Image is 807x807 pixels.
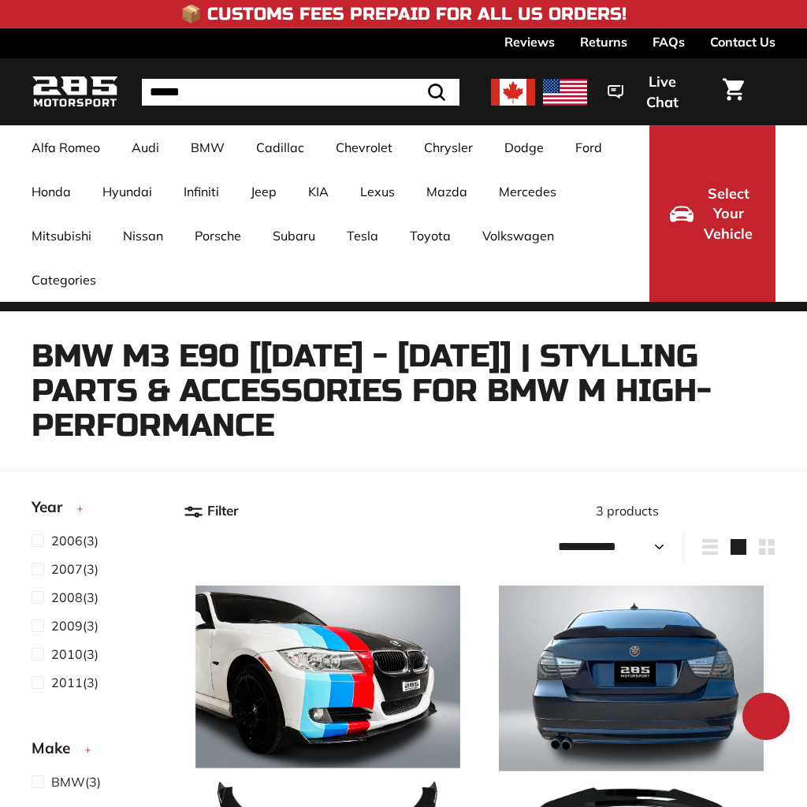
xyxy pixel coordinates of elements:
[16,169,87,214] a: Honda
[710,28,775,55] a: Contact Us
[51,618,83,634] span: 2009
[489,125,560,169] a: Dodge
[51,646,83,662] span: 2010
[107,214,179,258] a: Nissan
[587,62,713,121] button: Live Chat
[344,169,411,214] a: Lexus
[142,79,459,106] input: Search
[51,616,99,635] span: (3)
[257,214,331,258] a: Subaru
[713,65,753,118] a: Cart
[504,28,555,55] a: Reviews
[738,693,794,744] inbox-online-store-chat: Shopify online store chat
[51,675,83,690] span: 2011
[483,169,572,214] a: Mercedes
[467,214,570,258] a: Volkswagen
[180,5,627,24] h4: 📦 Customs Fees Prepaid for All US Orders!
[701,184,755,244] span: Select Your Vehicle
[184,491,239,531] button: Filter
[411,169,483,214] a: Mazda
[179,214,257,258] a: Porsche
[51,588,99,607] span: (3)
[51,673,99,692] span: (3)
[32,491,158,530] button: Year
[32,73,118,110] img: Logo_285_Motorsport_areodynamics_components
[320,125,408,169] a: Chevrolet
[631,72,693,112] span: Live Chat
[649,125,775,302] button: Select Your Vehicle
[394,214,467,258] a: Toyota
[32,496,74,519] span: Year
[51,589,83,605] span: 2008
[116,125,175,169] a: Audi
[32,339,775,443] h1: BMW M3 E90 [[DATE] - [DATE]] | Stylling parts & accessories for BMW M High-Performance
[51,561,83,577] span: 2007
[292,169,344,214] a: KIA
[51,772,101,791] span: (3)
[32,732,158,772] button: Make
[175,125,240,169] a: BMW
[16,214,107,258] a: Mitsubishi
[51,645,99,664] span: (3)
[168,169,235,214] a: Infiniti
[51,531,99,550] span: (3)
[51,533,83,549] span: 2006
[480,501,775,520] div: 3 products
[235,169,292,214] a: Jeep
[32,737,82,760] span: Make
[240,125,320,169] a: Cadillac
[560,125,618,169] a: Ford
[51,774,85,790] span: BMW
[16,258,112,302] a: Categories
[331,214,394,258] a: Tesla
[51,560,99,578] span: (3)
[653,28,685,55] a: FAQs
[16,125,116,169] a: Alfa Romeo
[580,28,627,55] a: Returns
[87,169,168,214] a: Hyundai
[408,125,489,169] a: Chrysler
